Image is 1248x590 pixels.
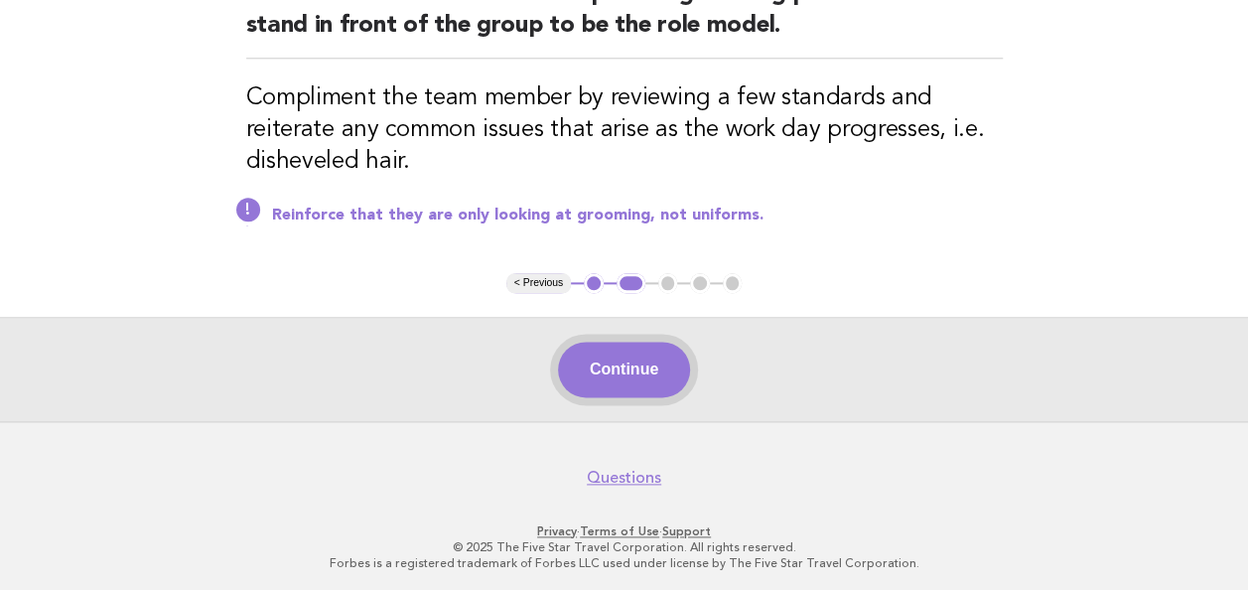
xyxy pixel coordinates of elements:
[587,468,661,488] a: Questions
[584,273,604,293] button: 1
[28,555,1220,571] p: Forbes is a registered trademark of Forbes LLC used under license by The Five Star Travel Corpora...
[580,524,659,538] a: Terms of Use
[272,206,1003,225] p: Reinforce that they are only looking at grooming, not uniforms.
[617,273,645,293] button: 2
[28,539,1220,555] p: © 2025 The Five Star Travel Corporation. All rights reserved.
[246,82,1003,178] h3: Compliment the team member by reviewing a few standards and reiterate any common issues that aris...
[558,342,690,397] button: Continue
[28,523,1220,539] p: · ·
[662,524,711,538] a: Support
[537,524,577,538] a: Privacy
[506,273,571,293] button: < Previous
